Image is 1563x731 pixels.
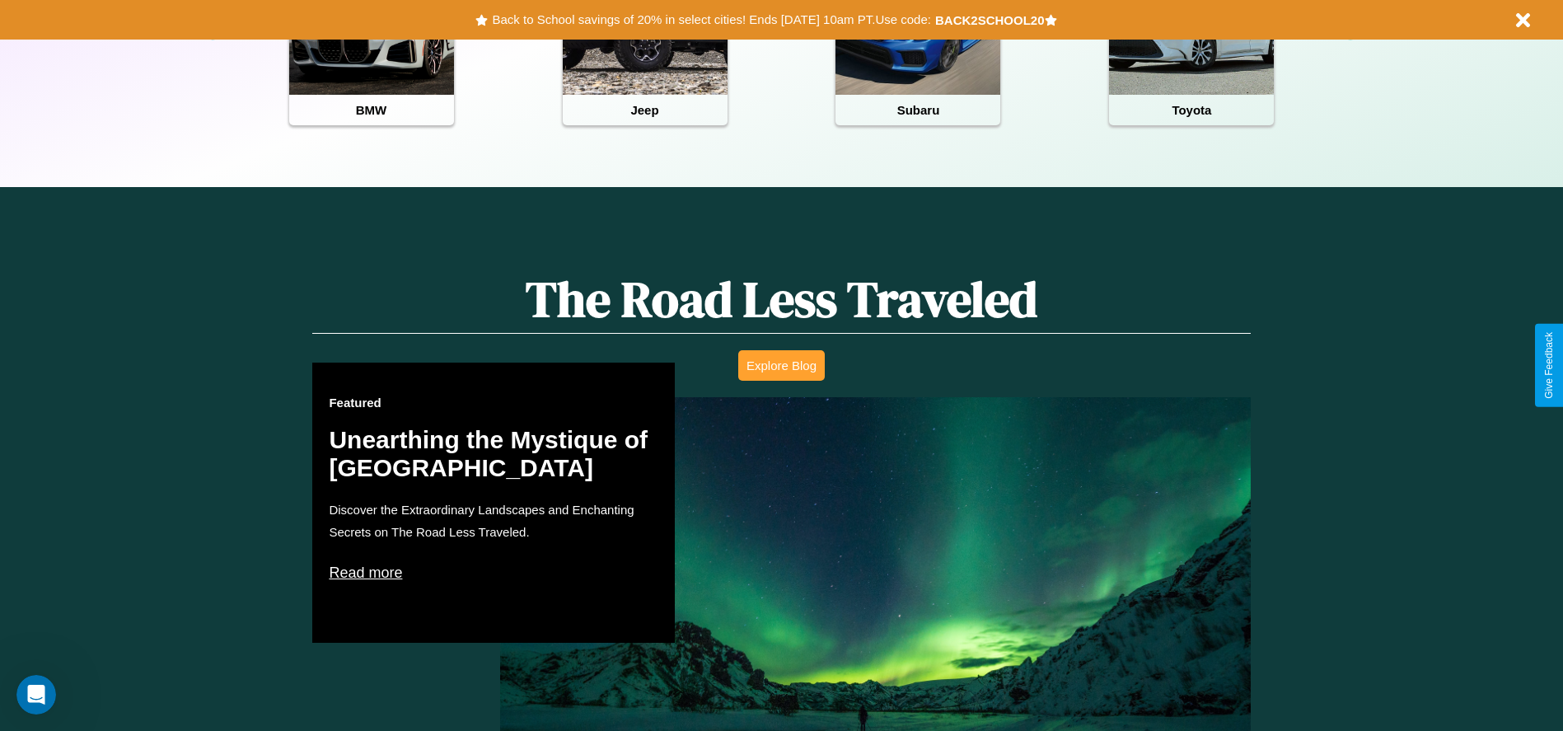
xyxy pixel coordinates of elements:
iframe: Intercom live chat [16,675,56,715]
h1: The Road Less Traveled [312,265,1250,334]
h2: Unearthing the Mystique of [GEOGRAPHIC_DATA] [329,426,658,482]
h3: Featured [329,396,658,410]
button: Explore Blog [738,350,825,381]
h4: Jeep [563,95,728,125]
h4: Subaru [835,95,1000,125]
h4: BMW [289,95,454,125]
p: Discover the Extraordinary Landscapes and Enchanting Secrets on The Road Less Traveled. [329,499,658,543]
button: Back to School savings of 20% in select cities! Ends [DATE] 10am PT.Use code: [488,8,934,31]
h4: Toyota [1109,95,1274,125]
div: Give Feedback [1543,332,1555,399]
b: BACK2SCHOOL20 [935,13,1045,27]
p: Read more [329,560,658,586]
